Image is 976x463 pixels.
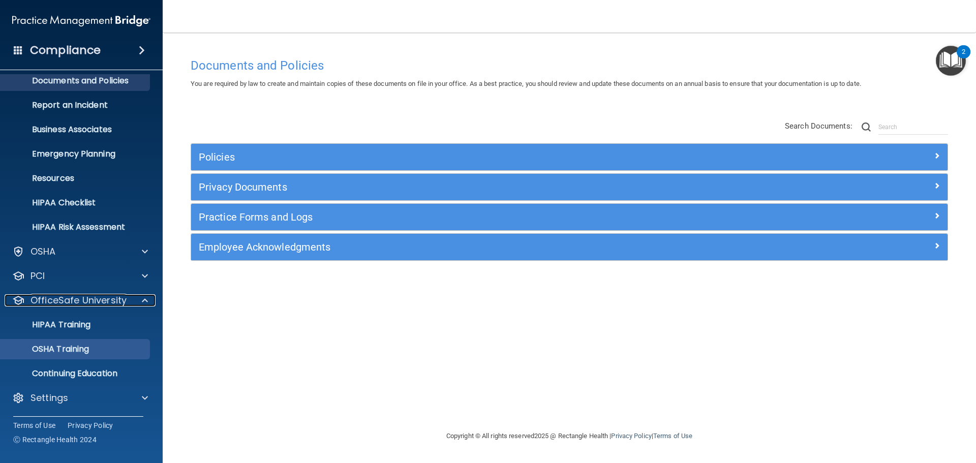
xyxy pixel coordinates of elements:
[191,59,948,72] h4: Documents and Policies
[12,11,150,31] img: PMB logo
[30,43,101,57] h4: Compliance
[13,435,97,445] span: Ⓒ Rectangle Health 2024
[7,198,145,208] p: HIPAA Checklist
[199,211,751,223] h5: Practice Forms and Logs
[7,149,145,159] p: Emergency Planning
[199,149,940,165] a: Policies
[862,122,871,132] img: ic-search.3b580494.png
[191,80,861,87] span: You are required by law to create and maintain copies of these documents on file in your office. ...
[199,239,940,255] a: Employee Acknowledgments
[7,222,145,232] p: HIPAA Risk Assessment
[7,344,89,354] p: OSHA Training
[199,151,751,163] h5: Policies
[611,432,651,440] a: Privacy Policy
[12,294,148,306] a: OfficeSafe University
[384,420,755,452] div: Copyright © All rights reserved 2025 @ Rectangle Health | |
[30,245,56,258] p: OSHA
[785,121,852,131] span: Search Documents:
[12,270,148,282] a: PCI
[199,241,751,253] h5: Employee Acknowledgments
[7,76,145,86] p: Documents and Policies
[878,119,948,135] input: Search
[936,46,966,76] button: Open Resource Center, 2 new notifications
[30,294,127,306] p: OfficeSafe University
[962,52,965,65] div: 2
[7,173,145,183] p: Resources
[12,392,148,404] a: Settings
[199,181,751,193] h5: Privacy Documents
[12,245,148,258] a: OSHA
[7,125,145,135] p: Business Associates
[68,420,113,430] a: Privacy Policy
[199,179,940,195] a: Privacy Documents
[30,270,45,282] p: PCI
[7,100,145,110] p: Report an Incident
[7,320,90,330] p: HIPAA Training
[30,392,68,404] p: Settings
[199,209,940,225] a: Practice Forms and Logs
[7,368,145,379] p: Continuing Education
[13,420,55,430] a: Terms of Use
[653,432,692,440] a: Terms of Use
